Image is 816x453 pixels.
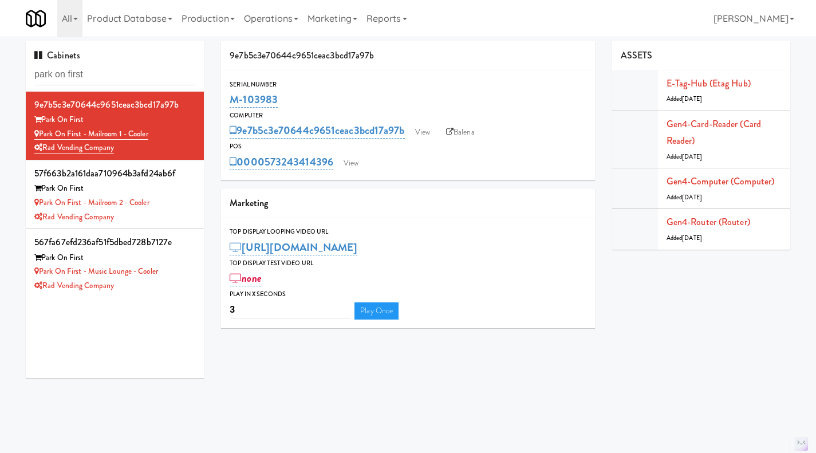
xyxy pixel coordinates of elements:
a: Park on First - Music Lounge - Cooler [34,266,158,277]
input: Search cabinets [34,64,195,85]
li: 567fa67efd236af51f5dbed728b7127ePark On First Park on First - Music Lounge - CoolerRad Vending Co... [26,229,204,297]
a: Rad Vending Company [34,142,114,153]
div: 9e7b5c3e70644c9651ceac3bcd17a97b [34,96,195,113]
a: Rad Vending Company [34,211,114,222]
span: [DATE] [682,152,702,161]
a: [URL][DOMAIN_NAME] [230,239,357,255]
a: 0000573243414396 [230,154,333,170]
a: View [409,124,436,141]
span: [DATE] [682,193,702,202]
a: Gen4-card-reader (Card Reader) [667,117,761,148]
div: Park On First [34,182,195,196]
div: POS [230,141,586,152]
a: E-tag-hub (Etag Hub) [667,77,751,90]
div: Park On First [34,113,195,127]
a: M-103983 [230,92,278,108]
div: 9e7b5c3e70644c9651ceac3bcd17a97b [221,41,595,70]
a: Gen4-computer (Computer) [667,175,774,188]
a: View [338,155,364,172]
a: Rad Vending Company [34,280,114,291]
li: 57f663b2a161daa710964b3afd24ab6fPark On First Park on First - Mailroom 2 - CoolerRad Vending Company [26,160,204,229]
a: 9e7b5c3e70644c9651ceac3bcd17a97b [230,123,404,139]
img: Micromart [26,9,46,29]
span: Marketing [230,196,268,210]
div: Top Display Test Video Url [230,258,586,269]
span: Cabinets [34,49,80,62]
a: Gen4-router (Router) [667,215,750,229]
span: Added [667,94,702,103]
span: [DATE] [682,234,702,242]
li: 9e7b5c3e70644c9651ceac3bcd17a97bPark On First Park on First - Mailroom 1 - CoolerRad Vending Company [26,92,204,160]
a: Park on First - Mailroom 1 - Cooler [34,128,148,140]
span: Added [667,152,702,161]
a: none [230,270,261,286]
div: Computer [230,110,586,121]
div: 57f663b2a161daa710964b3afd24ab6f [34,165,195,182]
a: Balena [440,124,480,141]
div: Serial Number [230,79,586,90]
a: Play Once [354,302,399,320]
div: 567fa67efd236af51f5dbed728b7127e [34,234,195,251]
span: Added [667,234,702,242]
div: Play in X seconds [230,289,586,300]
span: [DATE] [682,94,702,103]
div: Park On First [34,251,195,265]
span: ASSETS [621,49,653,62]
span: Added [667,193,702,202]
div: Top Display Looping Video Url [230,226,586,238]
a: Park on First - Mailroom 2 - Cooler [34,197,149,208]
